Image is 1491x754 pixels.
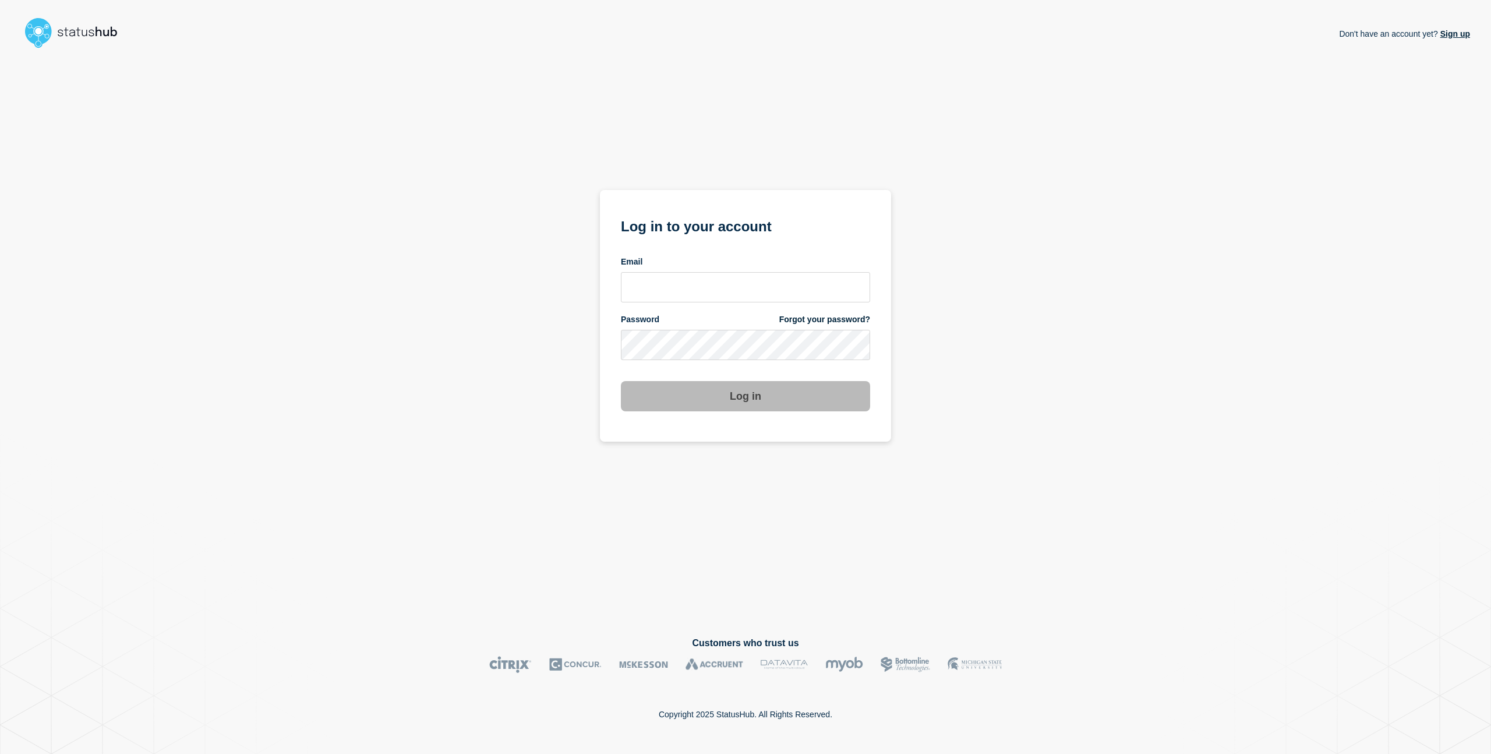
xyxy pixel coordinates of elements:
[621,314,659,325] span: Password
[21,638,1470,649] h2: Customers who trust us
[549,656,602,673] img: Concur logo
[779,314,870,325] a: Forgot your password?
[825,656,863,673] img: myob logo
[621,330,870,360] input: password input
[621,272,870,302] input: email input
[621,256,642,267] span: Email
[489,656,532,673] img: Citrix logo
[881,656,930,673] img: Bottomline logo
[21,14,132,51] img: StatusHub logo
[621,381,870,411] button: Log in
[686,656,743,673] img: Accruent logo
[1438,29,1470,38] a: Sign up
[619,656,668,673] img: McKesson logo
[948,656,1002,673] img: MSU logo
[761,656,808,673] img: DataVita logo
[621,214,870,236] h1: Log in to your account
[659,710,832,719] p: Copyright 2025 StatusHub. All Rights Reserved.
[1339,20,1470,48] p: Don't have an account yet?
